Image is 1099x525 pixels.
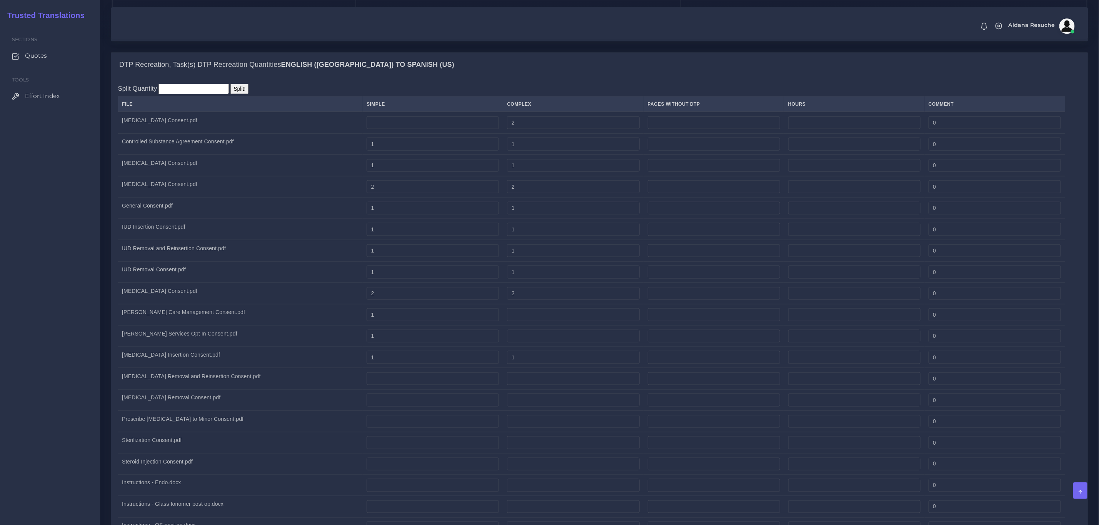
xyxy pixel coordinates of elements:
td: Prescribe [MEDICAL_DATA] to Minor Consent.pdf [118,411,363,432]
div: DTP Recreation, Task(s) DTP Recreation QuantitiesEnglish ([GEOGRAPHIC_DATA]) TO Spanish (US) [111,53,1088,77]
td: [MEDICAL_DATA] Removal Consent.pdf [118,389,363,411]
span: Aldana Resuche [1009,22,1055,28]
a: Aldana Resucheavatar [1005,18,1077,34]
td: [MEDICAL_DATA] Insertion Consent.pdf [118,347,363,368]
span: Effort Index [25,92,60,100]
td: [MEDICAL_DATA] Consent.pdf [118,283,363,304]
td: Sterilization Consent.pdf [118,432,363,454]
h4: DTP Recreation, Task(s) DTP Recreation Quantities [119,61,454,69]
span: Quotes [25,52,47,60]
a: Trusted Translations [2,9,85,22]
td: IUD Insertion Consent.pdf [118,219,363,240]
label: Split Quantity [118,84,157,93]
td: General Consent.pdf [118,198,363,219]
a: Quotes [6,48,94,64]
td: [MEDICAL_DATA] Consent.pdf [118,112,363,133]
td: [PERSON_NAME] Care Management Consent.pdf [118,304,363,326]
h2: Trusted Translations [2,11,85,20]
td: Instructions - Endo.docx [118,475,363,496]
th: Pages Without DTP [644,96,784,112]
b: English ([GEOGRAPHIC_DATA]) TO Spanish (US) [281,61,454,68]
span: Sections [12,37,37,42]
td: IUD Removal Consent.pdf [118,261,363,283]
span: Tools [12,77,29,83]
td: [PERSON_NAME] Services Opt In Consent.pdf [118,326,363,347]
th: Hours [784,96,924,112]
th: Comment [925,96,1065,112]
td: Instructions - Glass Ionomer post op.docx [118,496,363,518]
th: Simple [363,96,503,112]
td: Steroid Injection Consent.pdf [118,454,363,475]
a: Effort Index [6,88,94,104]
td: IUD Removal and Reinsertion Consent.pdf [118,240,363,262]
td: [MEDICAL_DATA] Consent.pdf [118,176,363,198]
th: File [118,96,363,112]
input: Split! [230,84,248,94]
td: [MEDICAL_DATA] Removal and Reinsertion Consent.pdf [118,368,363,390]
th: Complex [503,96,644,112]
img: avatar [1059,18,1075,34]
td: Controlled Substance Agreement Consent.pdf [118,133,363,155]
td: [MEDICAL_DATA] Consent.pdf [118,155,363,176]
